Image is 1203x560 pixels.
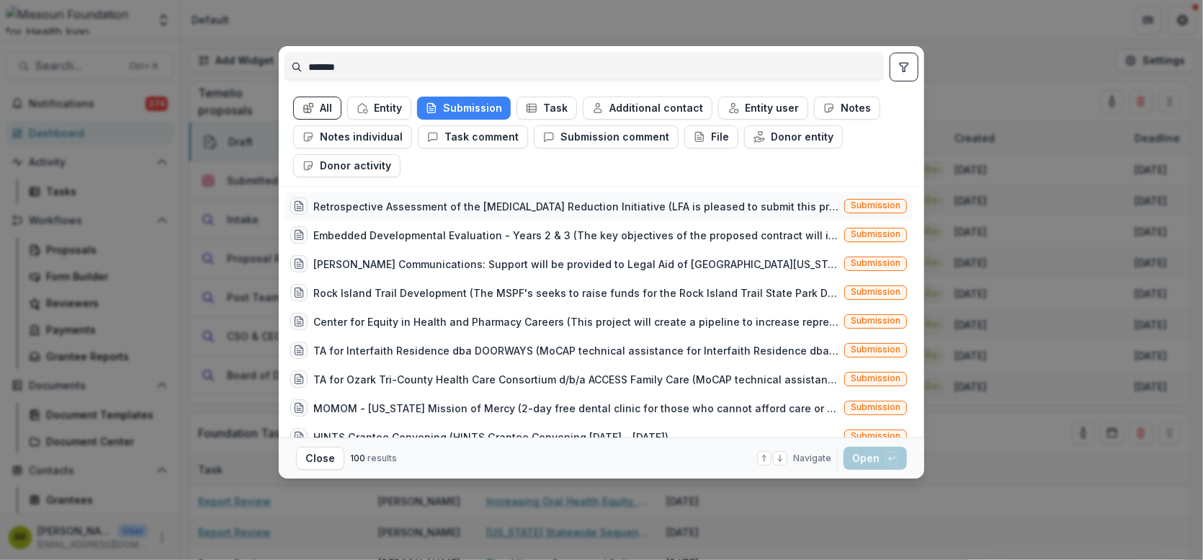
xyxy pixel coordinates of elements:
[293,154,401,177] button: Donor activity
[718,97,808,120] button: Entity user
[313,199,838,214] div: Retrospective Assessment of the [MEDICAL_DATA] Reduction Initiative (LFA is pleased to submit thi...
[684,125,738,148] button: File
[851,402,900,412] span: Submission
[744,125,843,148] button: Donor entity
[313,430,668,445] div: HINTS Grantee Convening (HINTS Grantee Convening [DATE] - [DATE])
[367,453,397,463] span: results
[418,125,528,148] button: Task comment
[851,316,900,326] span: Submission
[851,287,900,297] span: Submission
[313,343,838,358] div: TA for Interfaith Residence dba DOORWAYS (MoCAP technical assistance for Interfaith Residence dba...
[851,373,900,383] span: Submission
[313,401,838,416] div: MOMOM - [US_STATE] Mission of Mercy (2-day free dental clinic for those who cannot afford care or...
[296,447,344,470] button: Close
[313,257,838,272] div: [PERSON_NAME] Communications: Support will be provided to Legal Aid of [GEOGRAPHIC_DATA][US_STATE...
[793,452,831,465] span: Navigate
[851,345,900,355] span: Submission
[347,97,411,120] button: Entity
[534,125,679,148] button: Submission comment
[516,97,577,120] button: Task
[313,372,838,387] div: TA for Ozark Tri-County Health Care Consortium d/b/a ACCESS Family Care (MoCAP technical assistan...
[313,314,838,329] div: Center for Equity in Health and Pharmacy Careers (This project will create a pipeline to increase...
[844,447,907,470] button: Open
[350,453,365,463] span: 100
[417,97,511,120] button: Submission
[583,97,712,120] button: Additional contact
[851,229,900,239] span: Submission
[293,125,412,148] button: Notes individual
[313,285,838,301] div: Rock Island Trail Development (The MSPF's seeks to raise funds for the Rock Island Trail State Pa...
[814,97,880,120] button: Notes
[890,53,918,81] button: toggle filters
[851,200,900,210] span: Submission
[851,258,900,268] span: Submission
[851,431,900,441] span: Submission
[293,97,341,120] button: All
[313,228,838,243] div: Embedded Developmental Evaluation - Years 2 & 3 (The key objectives of the proposed contract will...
